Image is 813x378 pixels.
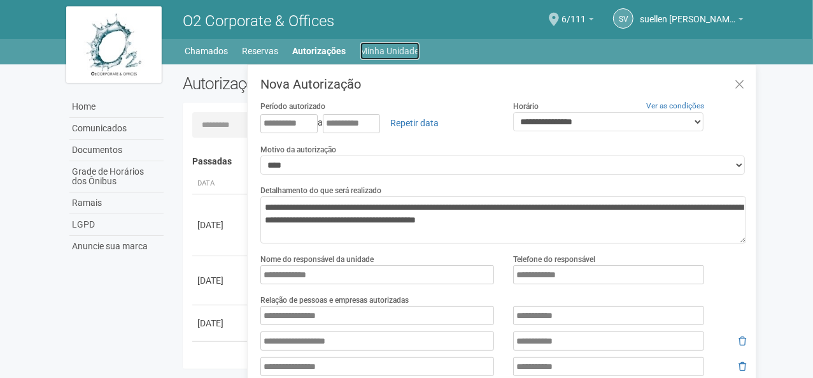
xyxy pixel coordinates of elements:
[640,2,735,24] span: suellen vasques lima
[562,2,586,24] span: 6/111
[739,337,746,345] i: Remover
[197,360,244,372] div: [DATE]
[646,101,704,110] a: Ver as condições
[260,144,336,156] label: Motivo da autorização
[69,96,164,118] a: Home
[183,12,334,30] span: O2 Corporate & Offices
[192,173,250,194] th: Data
[360,42,420,60] a: Minha Unidade
[197,219,244,231] div: [DATE]
[69,118,164,140] a: Comunicados
[640,16,744,26] a: suellen [PERSON_NAME]
[192,157,738,166] h4: Passadas
[197,317,244,330] div: [DATE]
[66,6,162,83] img: logo.jpg
[513,101,539,112] label: Horário
[739,362,746,371] i: Remover
[183,74,455,93] h2: Autorizações
[382,112,447,134] a: Repetir data
[562,16,594,26] a: 6/111
[243,42,279,60] a: Reservas
[260,185,381,196] label: Detalhamento do que será realizado
[69,236,164,257] a: Anuncie sua marca
[260,294,409,306] label: Relação de pessoas e empresas autorizadas
[260,254,374,265] label: Nome do responsável da unidade
[69,161,164,193] a: Grade de Horários dos Ônibus
[185,42,229,60] a: Chamados
[69,193,164,214] a: Ramais
[197,274,244,287] div: [DATE]
[513,254,595,265] label: Telefone do responsável
[69,214,164,236] a: LGPD
[260,112,494,134] div: a
[260,78,746,91] h3: Nova Autorização
[260,101,325,112] label: Período autorizado
[613,8,633,29] a: sv
[69,140,164,161] a: Documentos
[293,42,346,60] a: Autorizações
